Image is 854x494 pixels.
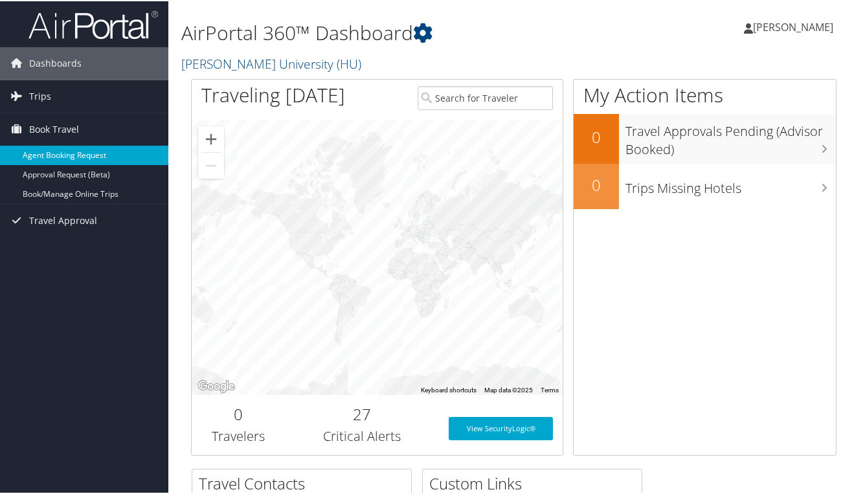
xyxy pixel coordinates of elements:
a: Terms (opens in new tab) [541,385,559,392]
h2: Custom Links [429,471,642,493]
button: Zoom in [198,125,224,151]
h3: Travel Approvals Pending (Advisor Booked) [625,115,836,157]
span: Trips [29,79,51,111]
h3: Critical Alerts [294,426,429,444]
span: Book Travel [29,112,79,144]
img: airportal-logo.png [28,8,158,39]
span: Map data ©2025 [484,385,533,392]
h1: AirPortal 360™ Dashboard [181,18,625,45]
a: View SecurityLogic® [449,416,553,439]
h2: 27 [294,402,429,424]
h2: 0 [574,173,619,195]
h3: Travelers [201,426,275,444]
h2: 0 [574,125,619,147]
h2: 0 [201,402,275,424]
span: [PERSON_NAME] [753,19,833,33]
a: Open this area in Google Maps (opens a new window) [195,377,238,394]
h1: Traveling [DATE] [201,80,345,107]
h2: Travel Contacts [199,471,411,493]
h1: My Action Items [574,80,836,107]
button: Keyboard shortcuts [421,385,477,394]
input: Search for Traveler [418,85,553,109]
h3: Trips Missing Hotels [625,172,836,196]
a: 0Travel Approvals Pending (Advisor Booked) [574,113,836,163]
a: 0Trips Missing Hotels [574,163,836,208]
button: Zoom out [198,152,224,177]
a: [PERSON_NAME] University (HU) [181,54,365,71]
a: [PERSON_NAME] [744,6,846,45]
span: Travel Approval [29,203,97,236]
img: Google [195,377,238,394]
span: Dashboards [29,46,82,78]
